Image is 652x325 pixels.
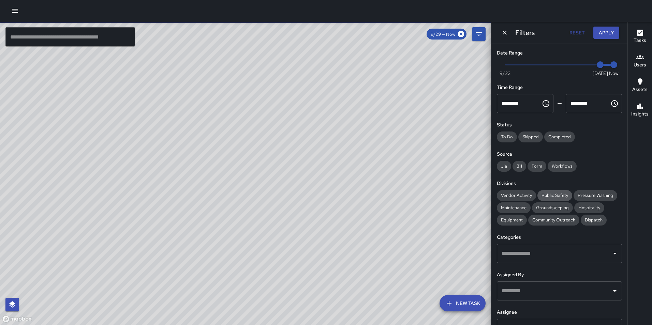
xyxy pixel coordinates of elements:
span: Hospitality [574,205,604,211]
span: Groundskeeping [532,205,573,211]
div: Public Safety [537,190,572,201]
div: 311 [513,161,526,172]
h6: Filters [515,27,535,38]
span: [DATE] [593,70,608,77]
button: Open [610,249,620,258]
button: Assets [628,74,652,98]
div: Community Outreach [528,215,579,226]
div: Completed [544,131,575,142]
button: Filters [472,27,486,41]
span: Pressure Washing [574,192,617,198]
h6: Tasks [634,37,646,44]
h6: Assigned By [497,271,622,279]
button: Open [610,286,620,296]
div: Maintenance [497,202,531,213]
h6: Time Range [497,84,622,91]
span: Equipment [497,217,527,223]
h6: Categories [497,234,622,241]
div: Workflows [548,161,577,172]
span: Completed [544,134,575,140]
div: Dispatch [581,215,607,226]
h6: Status [497,121,622,129]
div: Pressure Washing [574,190,617,201]
h6: Users [634,61,646,69]
button: Users [628,49,652,74]
span: Skipped [518,134,543,140]
button: New Task [440,295,486,311]
span: Vendor Activity [497,192,536,198]
span: Public Safety [537,192,572,198]
span: 311 [513,163,526,169]
span: Form [528,163,546,169]
button: Dismiss [500,28,510,38]
span: Workflows [548,163,577,169]
button: Insights [628,98,652,123]
button: Apply [593,27,619,39]
span: Now [609,70,619,77]
div: To Do [497,131,517,142]
span: 9/22 [500,70,510,77]
span: Maintenance [497,205,531,211]
button: Reset [566,27,588,39]
div: Hospitality [574,202,604,213]
button: Tasks [628,25,652,49]
h6: Source [497,151,622,158]
span: To Do [497,134,517,140]
div: Groundskeeping [532,202,573,213]
h6: Assignee [497,309,622,316]
button: Choose time, selected time is 11:59 PM [608,97,621,110]
span: Community Outreach [528,217,579,223]
h6: Divisions [497,180,622,187]
div: Vendor Activity [497,190,536,201]
span: Jia [497,163,511,169]
h6: Date Range [497,49,622,57]
h6: Assets [632,86,648,93]
h6: Insights [631,110,649,118]
div: Equipment [497,215,527,226]
span: Dispatch [581,217,607,223]
div: Form [528,161,546,172]
div: Jia [497,161,511,172]
span: 9/29 — Now [427,31,459,37]
button: Choose time, selected time is 12:00 AM [539,97,553,110]
div: Skipped [518,131,543,142]
div: 9/29 — Now [427,29,466,40]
